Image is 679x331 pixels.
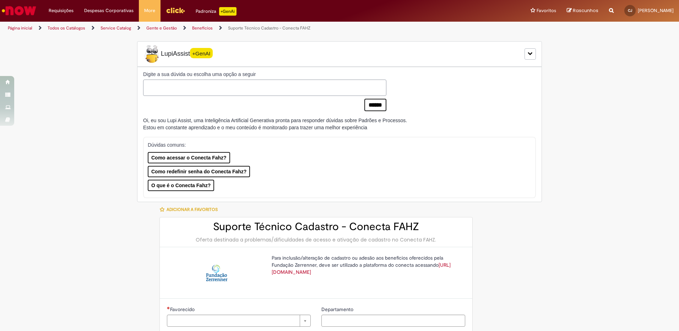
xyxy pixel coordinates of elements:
button: Adicionar a Favoritos [159,202,222,217]
a: Benefícios [192,25,213,31]
div: Padroniza [196,7,237,16]
input: Departamento [321,315,465,327]
label: Digite a sua dúvida ou escolha uma opção a seguir [143,71,386,78]
img: Suporte Técnico Cadastro - Conecta FAHZ [205,261,228,284]
span: Rascunhos [573,7,598,14]
div: LupiLupiAssist+GenAI [137,41,542,67]
span: Departamento [321,306,355,313]
span: More [144,7,155,14]
div: Oi, eu sou Lupi Assist, uma Inteligência Artificial Generativa pronta para responder dúvidas sobr... [143,117,407,131]
p: Dúvidas comuns: [148,141,522,148]
a: Service Catalog [101,25,131,31]
a: Todos os Catálogos [48,25,85,31]
div: Oferta destinada a problemas/dificuldades de acesso e ativação de cadastro no Conecta FAHZ. [167,236,465,243]
a: Limpar campo Favorecido [167,315,311,327]
a: [URL][DOMAIN_NAME] [272,262,451,275]
img: click_logo_yellow_360x200.png [166,5,185,16]
span: LupiAssist [143,45,213,63]
span: +GenAI [190,48,213,58]
button: Como redefinir senha do Conecta Fahz? [148,166,250,177]
ul: Trilhas de página [5,22,447,35]
span: Requisições [49,7,74,14]
a: Gente e Gestão [146,25,177,31]
span: CJ [628,8,632,13]
span: Despesas Corporativas [84,7,134,14]
span: Adicionar a Favoritos [167,207,218,212]
img: Lupi [143,45,161,63]
p: +GenAi [219,7,237,16]
a: Rascunhos [567,7,598,14]
a: Página inicial [8,25,32,31]
span: Necessários [167,306,170,309]
span: Favoritos [537,7,556,14]
span: Necessários - Favorecido [170,306,196,313]
h2: Suporte Técnico Cadastro - Conecta FAHZ [167,221,465,233]
img: ServiceNow [1,4,37,18]
span: [PERSON_NAME] [638,7,674,13]
button: Como acessar o Conecta Fahz? [148,152,230,163]
button: O que é o Conecta Fahz? [148,180,214,191]
p: Para inclusão/alteração de cadastro ou adesão aos benefícios oferecidos pela Fundação Zerrenner, ... [272,254,460,276]
a: Suporte Técnico Cadastro - Conecta FAHZ [228,25,310,31]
